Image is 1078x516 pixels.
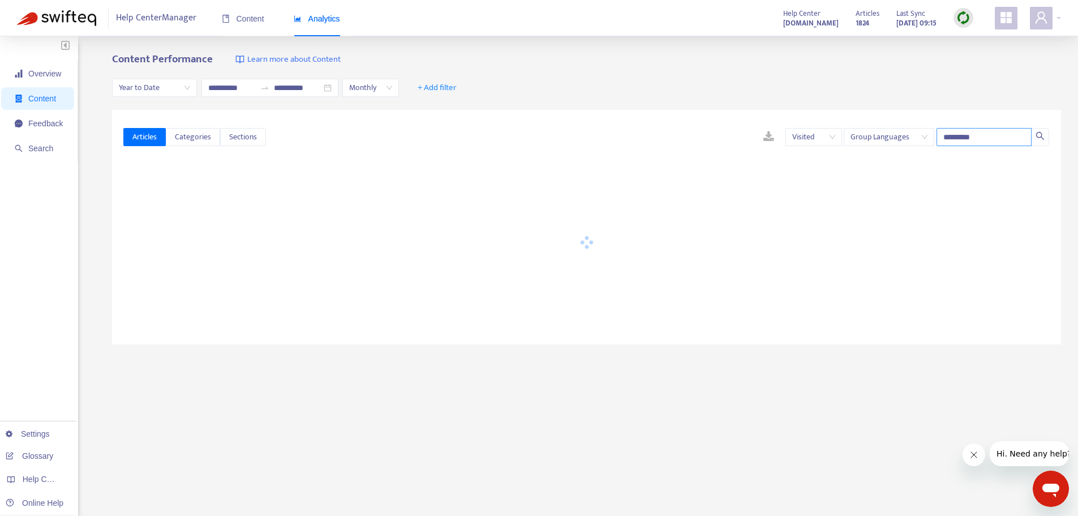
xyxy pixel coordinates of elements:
[15,70,23,78] span: signal
[409,79,465,97] button: + Add filter
[28,94,56,103] span: Content
[783,17,839,29] strong: [DOMAIN_NAME]
[28,119,63,128] span: Feedback
[1036,131,1045,140] span: search
[783,7,821,20] span: Help Center
[418,81,457,95] span: + Add filter
[222,15,230,23] span: book
[229,131,257,143] span: Sections
[856,7,879,20] span: Articles
[166,128,220,146] button: Categories
[349,79,392,96] span: Monthly
[15,144,23,152] span: search
[23,475,69,484] span: Help Centers
[956,11,970,25] img: sync.dc5367851b00ba804db3.png
[132,131,157,143] span: Articles
[6,498,63,508] a: Online Help
[792,129,835,146] span: Visited
[963,443,985,466] iframe: メッセージを閉じる
[999,11,1013,24] span: appstore
[123,128,166,146] button: Articles
[6,429,50,438] a: Settings
[28,69,61,78] span: Overview
[119,79,190,96] span: Year to Date
[28,144,53,153] span: Search
[783,16,839,29] a: [DOMAIN_NAME]
[235,53,341,66] a: Learn more about Content
[260,83,269,92] span: swap-right
[856,17,869,29] strong: 1824
[222,14,264,23] span: Content
[116,7,196,29] span: Help Center Manager
[6,451,53,460] a: Glossary
[260,83,269,92] span: to
[220,128,266,146] button: Sections
[7,8,81,17] span: Hi. Need any help?
[1034,11,1048,24] span: user
[896,17,937,29] strong: [DATE] 09:15
[15,120,23,127] span: message
[1033,471,1069,507] iframe: メッセージングウィンドウを開くボタン
[247,53,341,66] span: Learn more about Content
[112,50,213,68] b: Content Performance
[990,441,1069,466] iframe: 会社からのメッセージ
[896,7,925,20] span: Last Sync
[15,95,23,103] span: container
[235,55,244,64] img: image-link
[17,10,96,26] img: Swifteq
[294,15,302,23] span: area-chart
[851,129,927,146] span: Group Languages
[294,14,340,23] span: Analytics
[175,131,211,143] span: Categories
